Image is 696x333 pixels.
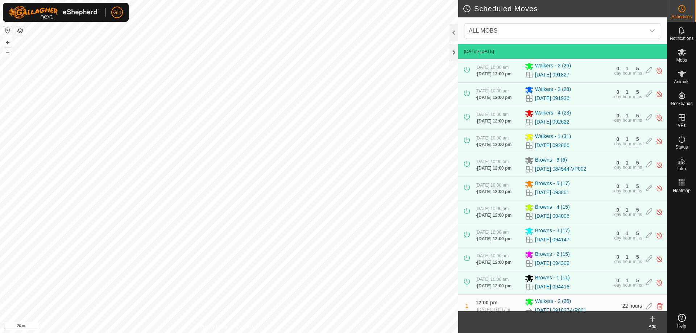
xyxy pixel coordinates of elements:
div: 1 [626,90,629,95]
div: hour [623,189,631,193]
img: Turn off schedule move [656,232,663,239]
span: [DATE] 10:00 am [476,65,509,70]
div: day [614,189,621,193]
span: [DATE] 12:00 pm [477,142,511,147]
span: ALL MOBS [466,24,645,38]
span: Heatmap [673,188,691,193]
div: hour [623,142,631,146]
div: hour [623,212,631,217]
div: 5 [636,207,639,212]
a: Contact Us [236,324,258,330]
div: mins [633,189,642,193]
span: [DATE] 10:00 am [476,159,509,164]
div: - [476,71,511,77]
img: Turn off schedule move [656,255,663,263]
div: 5 [636,231,639,236]
span: Browns - 3 (17) [535,227,570,236]
div: - [476,307,510,313]
div: 1 [626,113,629,118]
div: mins [633,212,642,217]
div: 1 [626,137,629,142]
div: 5 [636,184,639,189]
div: day [614,212,621,217]
div: 1 [626,184,629,189]
img: Turn off schedule move [656,137,663,145]
span: 1 [465,303,468,309]
div: day [614,236,621,240]
img: Turn off schedule move [656,90,663,98]
span: Status [675,145,688,149]
div: - [476,283,511,289]
span: Walkers - 2 (26) [535,62,571,71]
div: mins [633,142,642,146]
div: 0 [616,90,619,95]
div: hour [623,95,631,99]
div: mins [633,283,642,287]
div: - [476,188,511,195]
div: 1 [626,66,629,71]
span: Walkers - 1 (31) [535,133,571,141]
div: 0 [616,137,619,142]
span: 22 hours [622,303,642,309]
div: 0 [616,184,619,189]
div: 0 [616,66,619,71]
div: mins [633,71,642,75]
span: Browns - 1 (11) [535,274,570,283]
span: [DATE] 12:00 pm [477,166,511,171]
div: 1 [626,231,629,236]
span: - [DATE] [478,49,494,54]
div: 1 [626,254,629,259]
div: - [476,165,511,171]
span: [DATE] 12:00 pm [477,213,511,218]
span: Mobs [676,58,687,62]
div: hour [623,236,631,240]
div: - [476,212,511,218]
a: [DATE] 093851 [535,189,569,196]
span: Walkers - 3 (28) [535,86,571,94]
a: [DATE] 094309 [535,259,569,267]
img: Turn off schedule move [656,161,663,168]
a: [DATE] 091827-VP001 [535,307,586,314]
div: 0 [616,231,619,236]
div: day [614,259,621,264]
span: [DATE] 10:00 am [476,183,509,188]
span: Schedules [671,14,692,19]
div: dropdown trigger [645,24,659,38]
div: 5 [636,160,639,165]
span: [DATE] [464,49,478,54]
div: 1 [626,278,629,283]
span: [DATE] 10:00 am [476,277,509,282]
div: Add [638,323,667,330]
div: mins [633,95,642,99]
div: 5 [636,90,639,95]
img: Turn off schedule move [656,279,663,286]
div: 0 [616,254,619,259]
span: Browns - 4 (15) [535,203,570,212]
a: [DATE] 091827 [535,71,569,79]
span: [DATE] 12:00 pm [477,95,511,100]
span: VPs [678,123,685,128]
a: [DATE] 084544-VP002 [535,165,586,173]
img: Turn off schedule move [656,184,663,192]
a: [DATE] 094006 [535,212,569,220]
div: day [614,95,621,99]
div: 5 [636,254,639,259]
span: Animals [674,80,689,84]
div: mins [633,236,642,240]
span: [DATE] 10:00 am [477,307,510,312]
span: Browns - 5 (17) [535,180,570,188]
a: [DATE] 091936 [535,95,569,102]
img: Turn off schedule move [656,208,663,216]
span: ALL MOBS [469,28,497,34]
span: 12:00 pm [476,300,498,305]
div: 0 [616,160,619,165]
div: 5 [636,66,639,71]
h2: Scheduled Moves [463,4,667,13]
img: Turn off schedule move [656,67,663,74]
div: hour [623,165,631,170]
div: hour [623,71,631,75]
span: [DATE] 12:00 pm [477,71,511,76]
span: Neckbands [671,101,692,106]
a: [DATE] 094147 [535,236,569,243]
span: Walkers - 2 (26) [535,297,571,306]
